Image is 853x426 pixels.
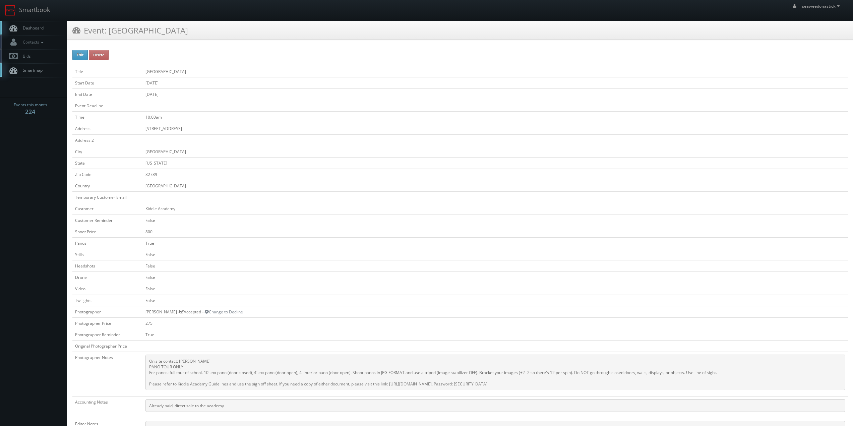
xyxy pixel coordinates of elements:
td: 800 [143,226,848,237]
td: Customer Reminder [72,215,143,226]
span: Events this month [14,102,47,108]
td: False [143,260,848,272]
td: Title [72,66,143,77]
td: False [143,249,848,260]
td: [DATE] [143,88,848,100]
td: Start Date [72,77,143,88]
td: Photographer [72,306,143,317]
td: Country [72,180,143,192]
td: Kiddie Academy [143,203,848,215]
td: Twilights [72,295,143,306]
span: Smartmap [19,67,43,73]
button: Delete [89,50,109,60]
td: False [143,283,848,295]
strong: 224 [25,108,35,116]
td: Photographer Reminder [72,329,143,340]
td: 32789 [143,169,848,180]
button: Edit [72,50,88,60]
td: Drone [72,272,143,283]
span: Bids [19,53,31,59]
td: Headshots [72,260,143,272]
pre: On site contact: [PERSON_NAME] PANO TOUR ONLY For panos: full tour of school. 10' ext pano (door ... [145,355,845,390]
td: Stills [72,249,143,260]
td: True [143,237,848,249]
td: State [72,157,143,169]
td: Panos [72,237,143,249]
td: Video [72,283,143,295]
td: Customer [72,203,143,215]
span: Dashboard [19,25,44,31]
td: Address [72,123,143,134]
td: False [143,272,848,283]
h3: Event: [GEOGRAPHIC_DATA] [72,24,188,36]
td: 10:00am [143,112,848,123]
td: 275 [143,317,848,329]
td: [GEOGRAPHIC_DATA] [143,66,848,77]
td: Photographer Price [72,317,143,329]
td: [STREET_ADDRESS] [143,123,848,134]
td: True [143,329,848,340]
span: Contacts [19,39,45,45]
td: [DATE] [143,77,848,88]
span: seaweedonastick [802,3,842,9]
td: Temporary Customer Email [72,192,143,203]
td: [PERSON_NAME] - Accepted -- [143,306,848,317]
pre: Already paid, direct sale to the academy [145,399,845,412]
td: End Date [72,88,143,100]
td: Address 2 [72,134,143,146]
td: [GEOGRAPHIC_DATA] [143,146,848,157]
td: Original Photographer Price [72,341,143,352]
td: City [72,146,143,157]
td: False [143,295,848,306]
td: False [143,215,848,226]
td: Shoot Price [72,226,143,237]
td: [GEOGRAPHIC_DATA] [143,180,848,192]
td: [US_STATE] [143,157,848,169]
td: Zip Code [72,169,143,180]
td: Time [72,112,143,123]
td: Event Deadline [72,100,143,112]
a: Change to Decline [205,309,243,315]
td: Photographer Notes [72,352,143,397]
img: smartbook-logo.png [5,5,16,16]
td: Accounting Notes [72,397,143,418]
